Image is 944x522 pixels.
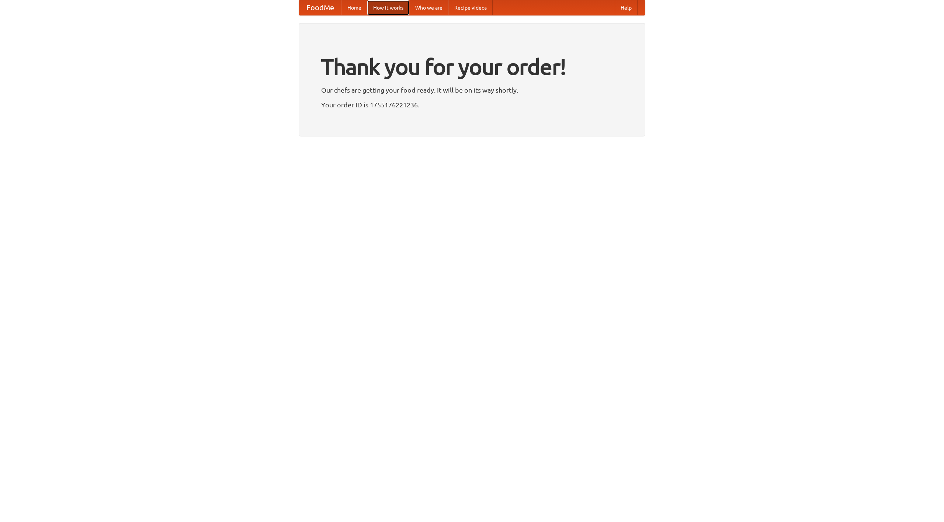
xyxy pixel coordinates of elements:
[299,0,341,15] a: FoodMe
[409,0,448,15] a: Who we are
[615,0,638,15] a: Help
[321,99,623,110] p: Your order ID is 1755176221236.
[321,49,623,84] h1: Thank you for your order!
[448,0,493,15] a: Recipe videos
[341,0,367,15] a: Home
[367,0,409,15] a: How it works
[321,84,623,96] p: Our chefs are getting your food ready. It will be on its way shortly.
